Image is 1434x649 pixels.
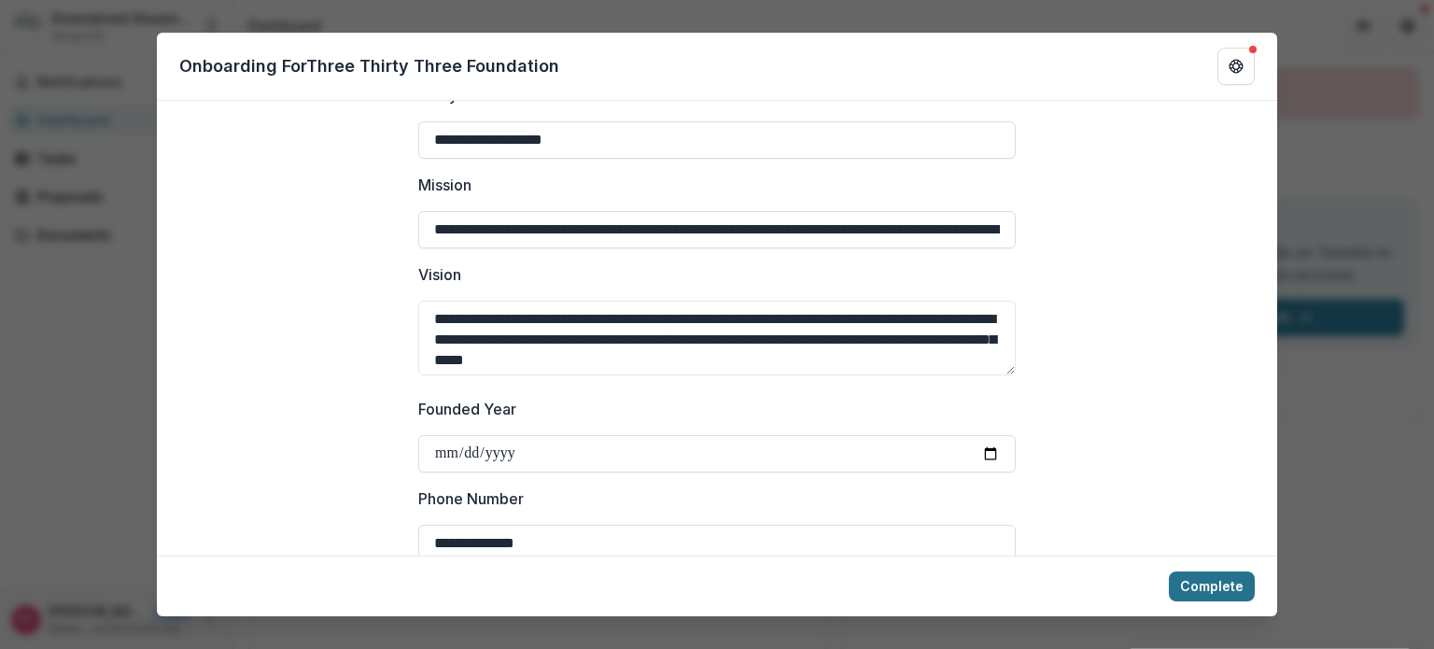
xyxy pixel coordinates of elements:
[1217,48,1255,85] button: Get Help
[418,263,461,286] p: Vision
[418,398,516,420] p: Founded Year
[179,53,559,78] p: Onboarding For Three Thirty Three Foundation
[1169,571,1255,601] button: Complete
[418,174,471,196] p: Mission
[418,487,524,510] p: Phone Number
